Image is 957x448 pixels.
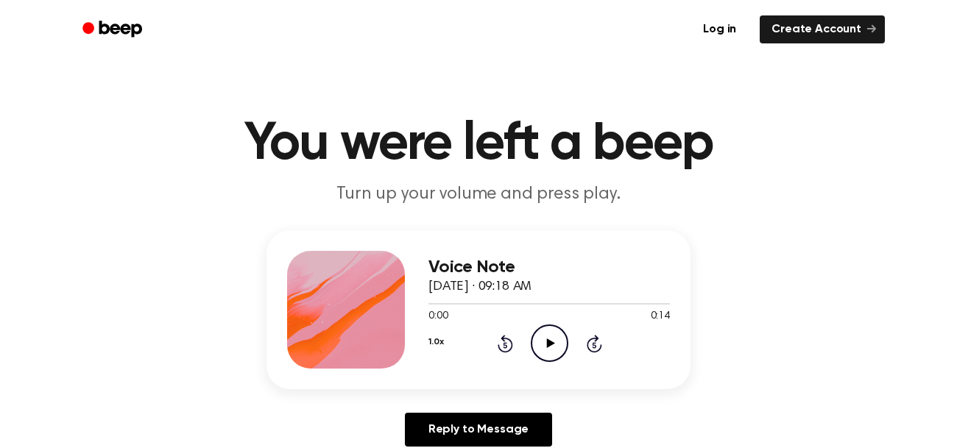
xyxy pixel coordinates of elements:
a: Create Account [760,15,885,43]
a: Reply to Message [405,413,552,447]
h3: Voice Note [428,257,670,277]
h1: You were left a beep [102,118,855,171]
span: 0:00 [428,309,448,324]
button: 1.0x [428,330,443,355]
a: Beep [72,15,155,44]
p: Turn up your volume and press play. [196,182,761,207]
a: Log in [688,13,751,46]
span: 0:14 [651,309,670,324]
span: [DATE] · 09:18 AM [428,280,532,294]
